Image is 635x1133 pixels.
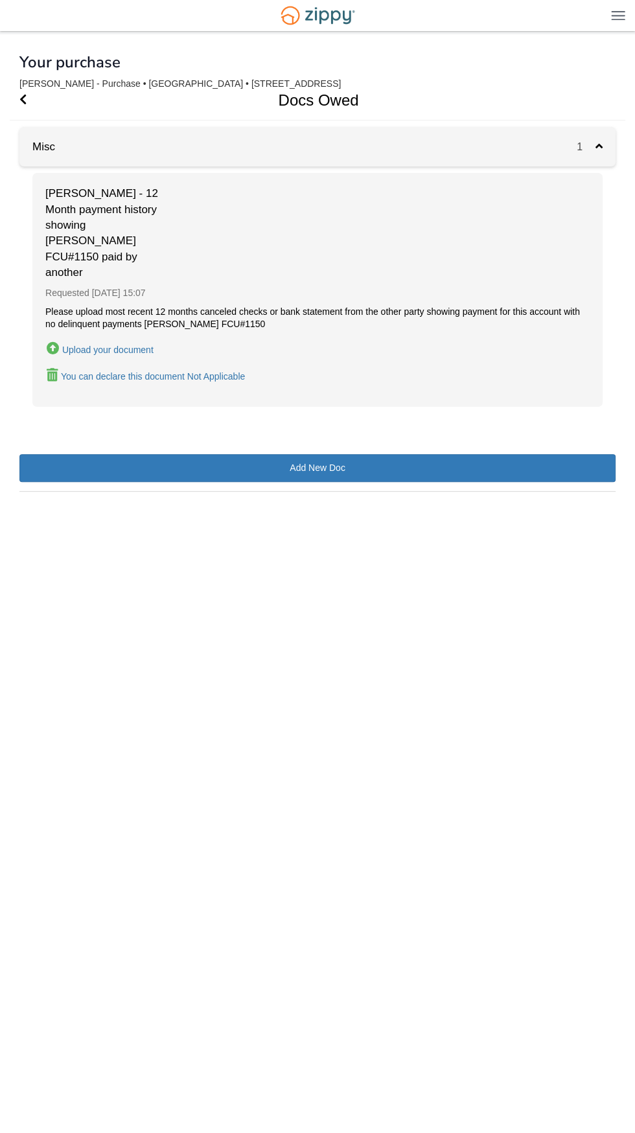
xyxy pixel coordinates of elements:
button: Upload Mark Stefanski - 12 Month payment history showing Hughes FCU#1150 paid by another [45,339,155,358]
a: Add New Doc [19,454,616,482]
h1: Docs Owed [10,80,610,120]
div: Please upload most recent 12 months canceled checks or bank statement from the other party showin... [45,306,590,330]
span: [PERSON_NAME] - 12 Month payment history showing [PERSON_NAME] FCU#1150 paid by another [45,186,175,280]
span: 1 [577,141,595,152]
button: Declare Mark Stefanski - 12 Month payment history showing Hughes FCU#1150 paid by another not app... [45,367,246,385]
div: [PERSON_NAME] - Purchase • [GEOGRAPHIC_DATA] • [STREET_ADDRESS] [19,78,616,89]
img: Mobile Dropdown Menu [611,10,625,20]
div: Requested [DATE] 15:07 [45,280,590,306]
a: Go Back [19,80,27,120]
div: You can declare this document Not Applicable [61,371,245,382]
div: Upload your document [62,345,154,355]
a: Misc [19,141,55,153]
h1: Your purchase [19,54,121,71]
